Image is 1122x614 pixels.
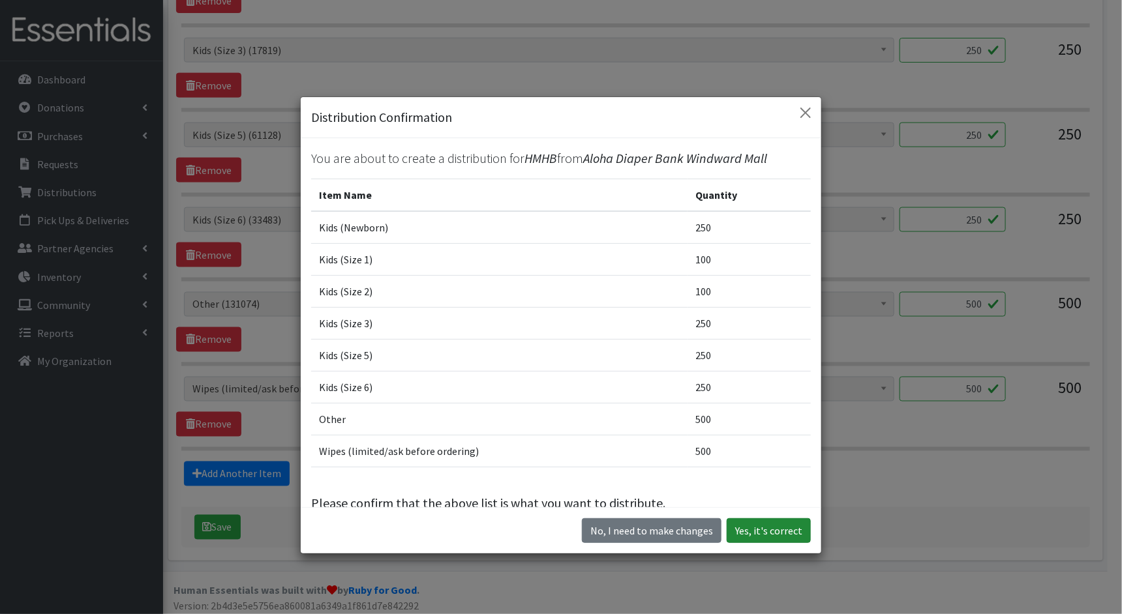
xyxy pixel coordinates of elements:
[311,403,688,435] td: Other
[688,435,811,467] td: 500
[311,149,811,168] p: You are about to create a distribution for from
[688,276,811,308] td: 100
[311,340,688,372] td: Kids (Size 5)
[311,308,688,340] td: Kids (Size 3)
[688,308,811,340] td: 250
[688,244,811,276] td: 100
[311,244,688,276] td: Kids (Size 1)
[583,150,767,166] span: Aloha Diaper Bank Windward Mall
[311,435,688,467] td: Wipes (limited/ask before ordering)
[311,108,452,127] h5: Distribution Confirmation
[311,372,688,403] td: Kids (Size 6)
[688,340,811,372] td: 250
[311,276,688,308] td: Kids (Size 2)
[795,102,816,123] button: Close
[727,518,811,543] button: Yes, it's correct
[688,372,811,403] td: 250
[688,179,811,212] th: Quantity
[311,493,811,513] p: Please confirm that the above list is what you want to distribute.
[688,211,811,244] td: 250
[311,211,688,244] td: Kids (Newborn)
[688,403,811,435] td: 500
[582,518,721,543] button: No I need to make changes
[524,150,557,166] span: HMHB
[311,179,688,212] th: Item Name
